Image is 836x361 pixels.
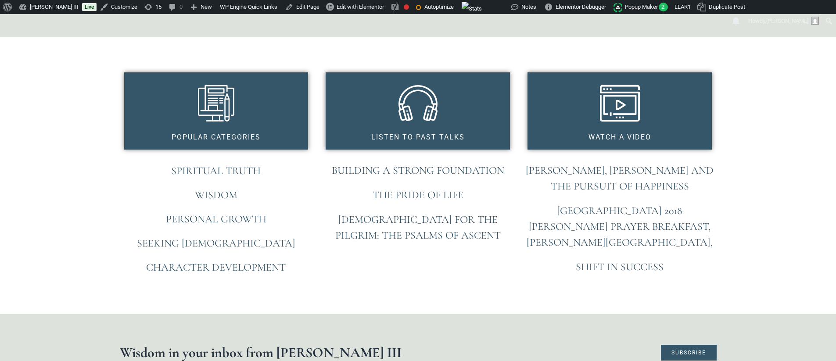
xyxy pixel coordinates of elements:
[536,134,703,141] h3: Watch a video
[166,213,266,225] a: Personal Growth
[337,4,384,10] span: Edit with Elementor
[335,213,501,242] a: [DEMOGRAPHIC_DATA] for the Pilgrim: The Psalms of Ascent
[659,3,668,11] span: 2
[404,4,409,10] div: Focus keyphrase not set
[82,3,97,11] a: Live
[661,345,717,361] a: Subscribe
[671,350,706,355] span: Subscribe
[766,18,808,24] span: [PERSON_NAME]
[137,237,295,250] a: Seeking [DEMOGRAPHIC_DATA]
[332,164,504,177] a: Building A Strong Foundation
[462,2,482,16] img: Views over 48 hours. Click for more Jetpack Stats.
[576,261,664,273] a: Shift in Success
[146,261,286,274] a: Character Development
[120,346,535,360] h1: Wisdom in your inbox from [PERSON_NAME] III
[745,14,822,28] a: Howdy,
[171,164,261,177] a: Spiritual Truth
[334,134,501,141] h3: Listen to past Talks
[133,134,300,141] h3: Popular categories
[526,164,714,193] a: [PERSON_NAME], [PERSON_NAME] and the Pursuit of Happiness
[373,189,463,201] a: The Pride of Life
[195,189,237,201] a: Wisdom
[688,4,691,10] span: 1
[527,204,713,249] a: [GEOGRAPHIC_DATA] 2018 [PERSON_NAME] Prayer Breakfast, [PERSON_NAME][GEOGRAPHIC_DATA],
